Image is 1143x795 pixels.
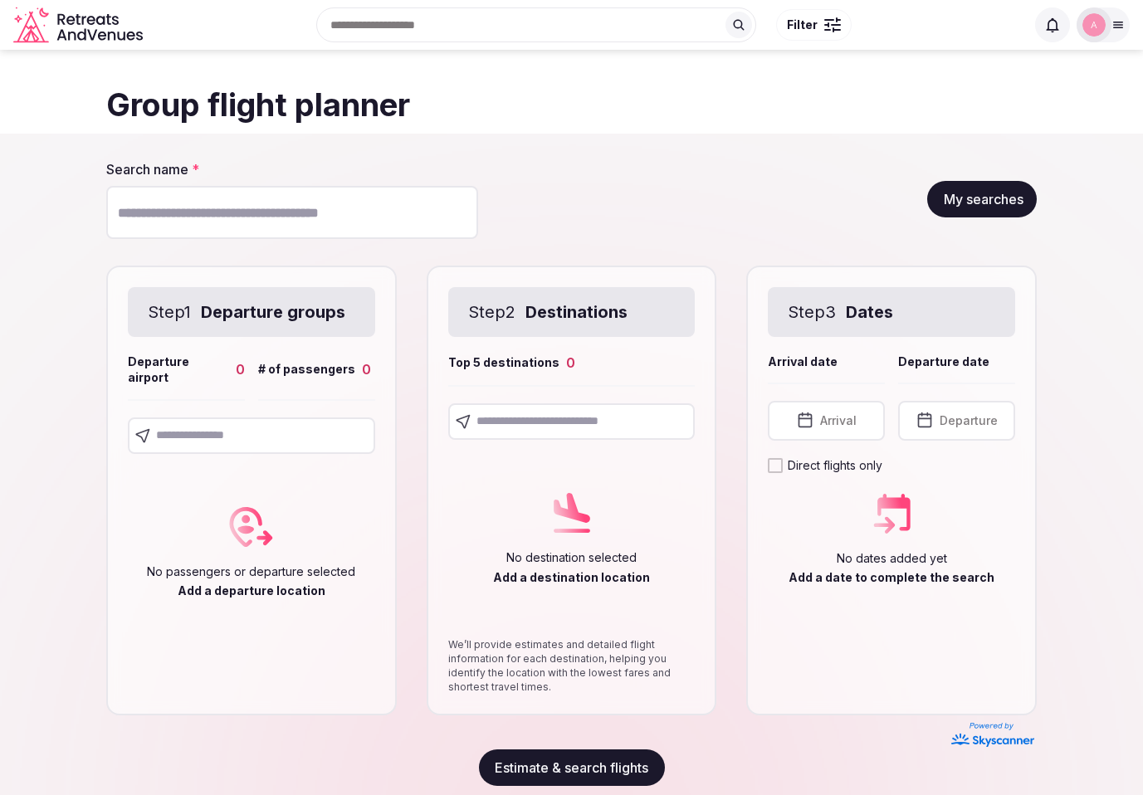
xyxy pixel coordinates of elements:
button: Departure [898,401,1015,441]
span: Departure [940,412,998,429]
p: We’ll provide estimates and detailed flight information for each destination, helping you identif... [448,638,696,694]
strong: Departure groups [201,300,345,324]
span: Arrival [820,412,857,429]
strong: Destinations [525,300,628,324]
p: Add a departure location [178,583,325,599]
button: Estimate & search flights [479,749,665,786]
div: 0 [236,360,245,378]
div: Step 1 [128,287,375,337]
p: Add a date to complete the search [789,569,994,586]
span: Arrival date [768,354,838,370]
a: Visit the homepage [13,7,146,44]
span: # of passengers [258,361,355,378]
p: No passengers or departure selected [147,563,355,580]
strong: Dates [846,300,893,324]
div: Step 2 [448,287,696,337]
svg: Retreats and Venues company logo [13,7,146,44]
h1: Group flight planner [106,83,1037,127]
div: 0 [362,360,371,378]
img: Alejandro Admin [1082,13,1106,37]
p: No destination selected [506,549,637,566]
label: Search name [106,160,478,178]
span: Top 5 destinations [448,354,559,371]
p: No dates added yet [837,550,947,567]
button: Arrival [768,401,885,441]
span: Departure date [898,354,989,370]
span: Filter [787,17,818,33]
div: Step 3 [768,287,1015,337]
div: 0 [566,354,575,372]
a: My searches [927,181,1037,217]
button: Filter [776,9,852,41]
span: Departure airport [128,354,229,386]
label: Direct flights only [788,457,882,474]
p: Add a destination location [493,569,650,586]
